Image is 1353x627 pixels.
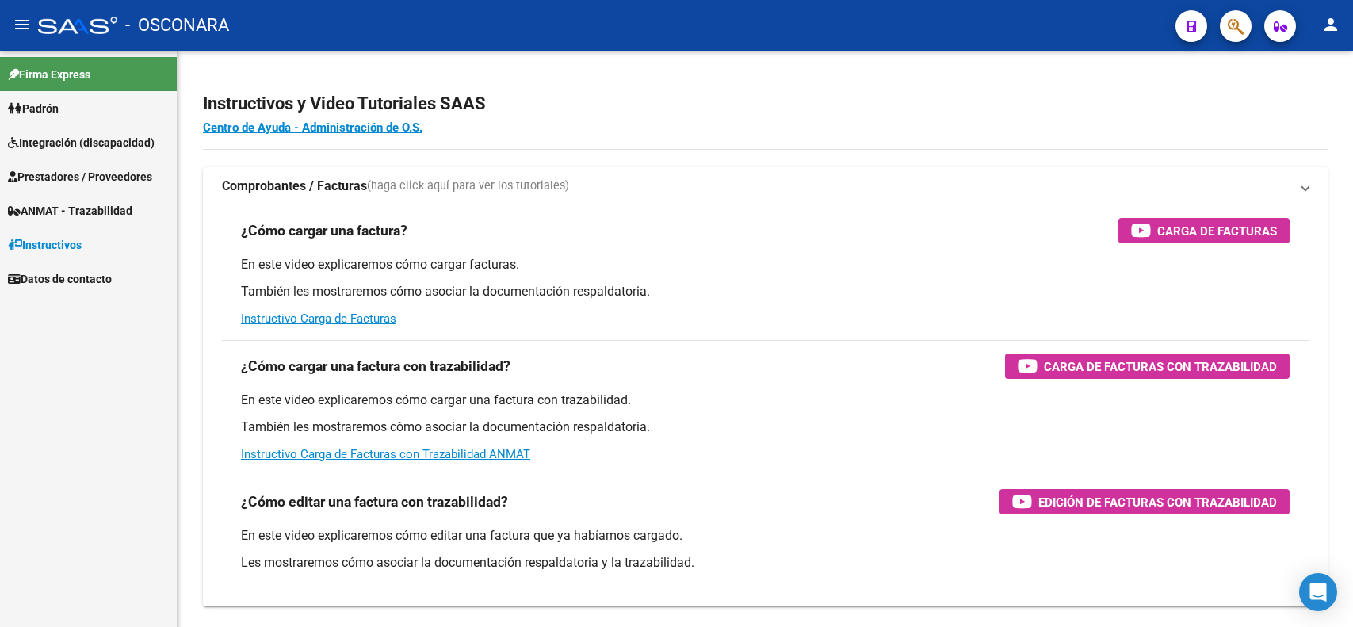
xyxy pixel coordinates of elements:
[203,205,1328,606] div: Comprobantes / Facturas(haga click aquí para ver los tutoriales)
[1118,218,1290,243] button: Carga de Facturas
[367,178,569,195] span: (haga click aquí para ver los tutoriales)
[241,355,510,377] h3: ¿Cómo cargar una factura con trazabilidad?
[241,256,1290,273] p: En este video explicaremos cómo cargar facturas.
[13,15,32,34] mat-icon: menu
[241,312,396,326] a: Instructivo Carga de Facturas
[1157,221,1277,241] span: Carga de Facturas
[203,120,422,135] a: Centro de Ayuda - Administración de O.S.
[241,447,530,461] a: Instructivo Carga de Facturas con Trazabilidad ANMAT
[241,491,508,513] h3: ¿Cómo editar una factura con trazabilidad?
[203,167,1328,205] mat-expansion-panel-header: Comprobantes / Facturas(haga click aquí para ver los tutoriales)
[1299,573,1337,611] div: Open Intercom Messenger
[8,66,90,83] span: Firma Express
[125,8,229,43] span: - OSCONARA
[1038,492,1277,512] span: Edición de Facturas con Trazabilidad
[8,270,112,288] span: Datos de contacto
[203,89,1328,119] h2: Instructivos y Video Tutoriales SAAS
[1044,357,1277,377] span: Carga de Facturas con Trazabilidad
[999,489,1290,514] button: Edición de Facturas con Trazabilidad
[8,100,59,117] span: Padrón
[8,168,152,185] span: Prestadores / Proveedores
[1321,15,1340,34] mat-icon: person
[241,392,1290,409] p: En este video explicaremos cómo cargar una factura con trazabilidad.
[241,419,1290,436] p: También les mostraremos cómo asociar la documentación respaldatoria.
[8,134,155,151] span: Integración (discapacidad)
[8,202,132,220] span: ANMAT - Trazabilidad
[241,527,1290,545] p: En este video explicaremos cómo editar una factura que ya habíamos cargado.
[8,236,82,254] span: Instructivos
[241,554,1290,572] p: Les mostraremos cómo asociar la documentación respaldatoria y la trazabilidad.
[241,283,1290,300] p: También les mostraremos cómo asociar la documentación respaldatoria.
[241,220,407,242] h3: ¿Cómo cargar una factura?
[222,178,367,195] strong: Comprobantes / Facturas
[1005,354,1290,379] button: Carga de Facturas con Trazabilidad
